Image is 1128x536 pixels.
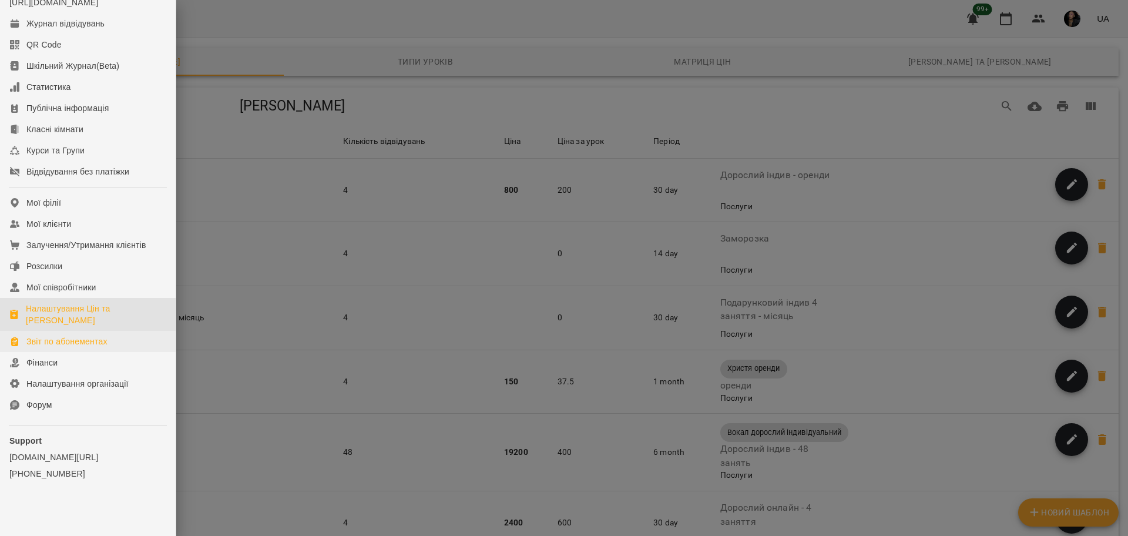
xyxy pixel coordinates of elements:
[26,239,146,251] div: Залучення/Утримання клієнтів
[26,102,109,114] div: Публічна інформація
[26,18,105,29] div: Журнал відвідувань
[26,39,62,51] div: QR Code
[26,282,96,293] div: Мої співробітники
[26,357,58,369] div: Фінанси
[26,166,129,177] div: Відвідування без платіжки
[26,218,71,230] div: Мої клієнти
[26,303,166,326] div: Налаштування Цін та [PERSON_NAME]
[26,260,62,272] div: Розсилки
[9,435,166,447] p: Support
[26,81,71,93] div: Статистика
[26,60,119,72] div: Шкільний Журнал(Beta)
[26,399,52,411] div: Форум
[26,123,83,135] div: Класні кімнати
[9,468,166,480] a: [PHONE_NUMBER]
[26,378,129,390] div: Налаштування організації
[9,451,166,463] a: [DOMAIN_NAME][URL]
[26,336,108,347] div: Звіт по абонементах
[26,145,85,156] div: Курси та Групи
[26,197,61,209] div: Мої філії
